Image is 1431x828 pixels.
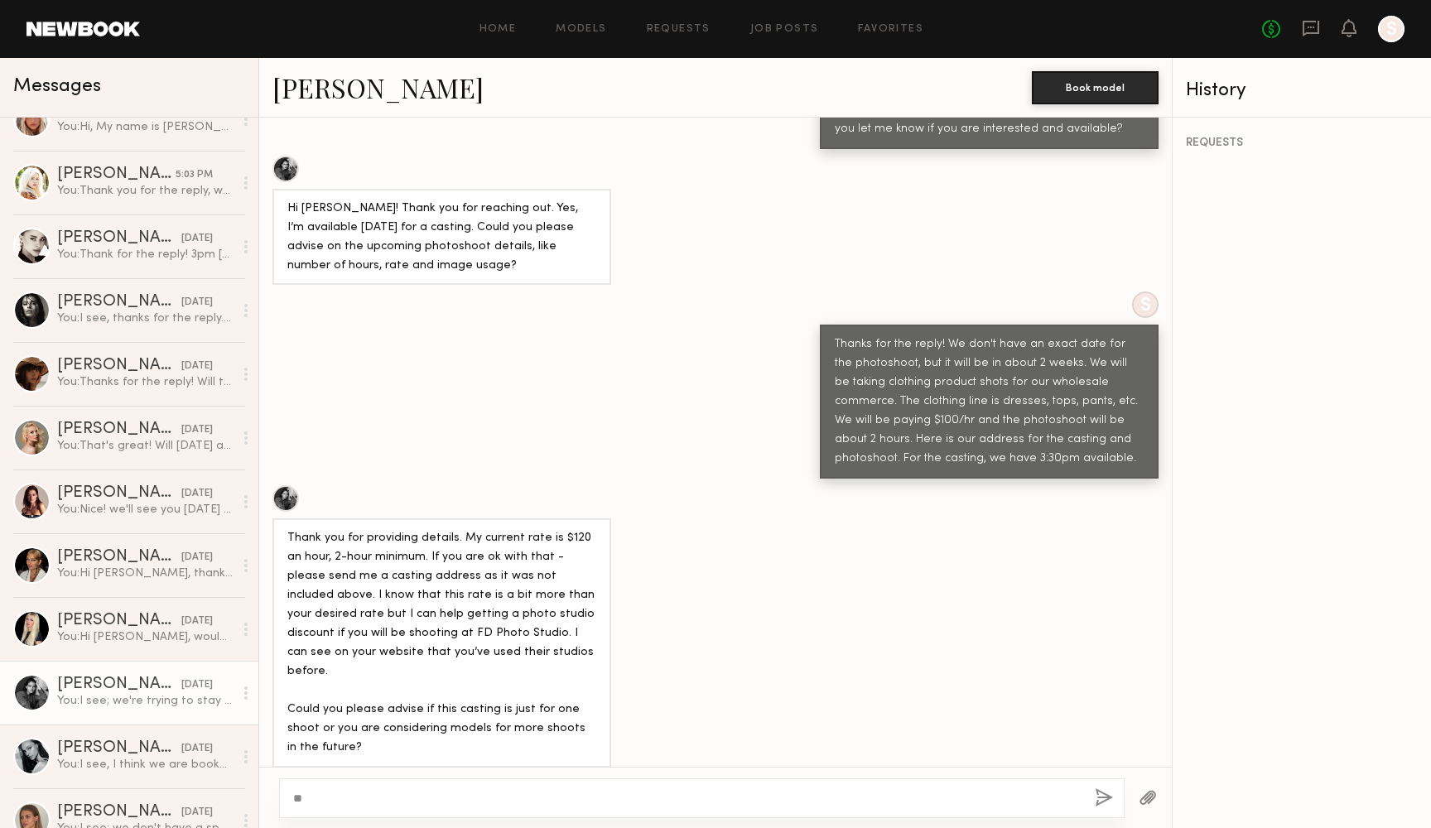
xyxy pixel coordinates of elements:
[57,247,234,262] div: You: Thank for the reply! 3pm [DATE]. Here is the address: [STREET_ADDRESS] Let me know if this w...
[57,230,181,247] div: [PERSON_NAME]
[181,422,213,438] div: [DATE]
[1032,79,1159,94] a: Book model
[750,24,819,35] a: Job Posts
[57,374,234,390] div: You: Thanks for the reply! Will the next day([DATE]) afternoon be ok?
[181,231,213,247] div: [DATE]
[1186,137,1418,149] div: REQUESTS
[1378,16,1404,42] a: S
[57,613,181,629] div: [PERSON_NAME]
[57,119,234,135] div: You: Hi, My name is [PERSON_NAME], I'm with [PERSON_NAME]. We are looking to schedule a photoshoo...
[57,676,181,693] div: [PERSON_NAME]
[57,566,234,581] div: You: Hi [PERSON_NAME], thanks for the reply! but I think we are fully booked this week. We'll kee...
[181,295,213,310] div: [DATE]
[556,24,606,35] a: Models
[858,24,923,35] a: Favorites
[57,421,181,438] div: [PERSON_NAME]
[57,310,234,326] div: You: I see, thanks for the reply. We'll let you know in the future if anything opens up!
[181,486,213,502] div: [DATE]
[1186,81,1418,100] div: History
[57,549,181,566] div: [PERSON_NAME]
[835,335,1144,469] div: Thanks for the reply! We don't have an exact date for the photoshoot, but it will be in about 2 w...
[57,757,234,773] div: You: I see, I think we are booked this week, but we'll keep you on file and let you know again fo...
[181,805,213,821] div: [DATE]
[57,804,181,821] div: [PERSON_NAME]
[181,359,213,374] div: [DATE]
[57,358,181,374] div: [PERSON_NAME]
[57,693,234,709] div: You: I see; we're trying to stay in our budget to be around $100/hr. Thank you for the info, we'l...
[287,200,596,276] div: Hi [PERSON_NAME]! Thank you for reaching out. Yes, I’m available [DATE] for a casting. Could you ...
[176,167,213,183] div: 5:03 PM
[57,740,181,757] div: [PERSON_NAME]
[181,741,213,757] div: [DATE]
[287,529,596,757] div: Thank you for providing details. My current rate is $120 an hour, 2-hour minimum. If you are ok w...
[57,183,234,199] div: You: Thank you for the reply, we'll keep you on file and let you know for future projects
[272,70,484,105] a: [PERSON_NAME]
[57,629,234,645] div: You: Hi [PERSON_NAME], would [DATE] at 1pm be ok?
[57,294,181,310] div: [PERSON_NAME]
[57,502,234,517] div: You: Nice! we'll see you [DATE] at 3:30pm
[181,677,213,693] div: [DATE]
[57,166,176,183] div: [PERSON_NAME]
[57,485,181,502] div: [PERSON_NAME]
[181,550,213,566] div: [DATE]
[479,24,517,35] a: Home
[181,614,213,629] div: [DATE]
[57,438,234,454] div: You: That's great! Will [DATE] at 2pm be ok? Here is our address: [STREET_ADDRESS]
[1032,71,1159,104] button: Book model
[13,77,101,96] span: Messages
[647,24,711,35] a: Requests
